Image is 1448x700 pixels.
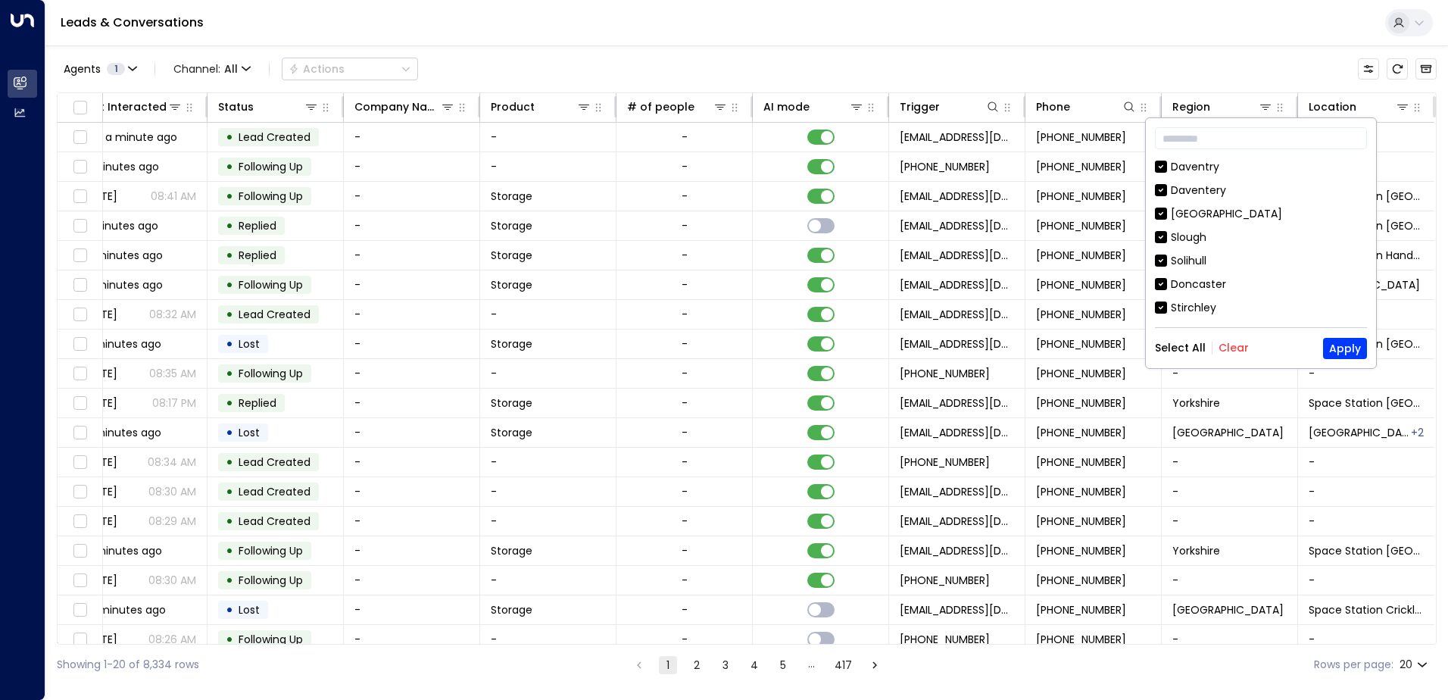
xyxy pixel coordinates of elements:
span: Following Up [239,573,303,588]
td: - [344,241,480,270]
div: Status [218,98,319,116]
div: - [682,395,688,411]
span: +4474900244900 [1036,484,1126,499]
div: - [682,130,688,145]
td: - [480,300,616,329]
div: Company Name [354,98,455,116]
span: leads@space-station.co.uk [900,543,1014,558]
span: leads@space-station.co.uk [900,425,1014,440]
td: - [344,625,480,654]
td: - [344,595,480,624]
span: Refresh [1387,58,1408,80]
span: leads@space-station.co.uk [900,189,1014,204]
div: Region [1172,98,1210,116]
p: 08:32 AM [149,307,196,322]
span: 11 minutes ago [82,218,158,233]
a: Leads & Conversations [61,14,204,31]
span: Lead Created [239,455,311,470]
span: Space Station Wakefield [1309,395,1424,411]
button: Select All [1155,342,1206,354]
span: Following Up [239,189,303,204]
span: +447787257979 [1036,218,1126,233]
td: - [344,389,480,417]
td: - [344,477,480,506]
div: - [682,277,688,292]
div: Daventery [1155,183,1367,198]
div: Doncaster [1155,277,1367,292]
span: Toggle select row [70,305,89,324]
div: • [226,567,233,593]
td: - [1298,359,1434,388]
div: Last Interacted [82,98,183,116]
div: - [682,336,688,352]
span: Following Up [239,277,303,292]
div: • [226,508,233,534]
button: page 1 [659,656,677,674]
td: - [1298,625,1434,654]
button: Go to page 4 [745,656,763,674]
div: • [226,479,233,505]
span: leads@space-station.co.uk [900,484,1014,499]
span: +447458331963 [900,159,990,174]
div: • [226,449,233,475]
span: Toggle select row [70,571,89,590]
span: 24 minutes ago [82,602,166,617]
span: +447458331963 [1036,159,1126,174]
div: Product [491,98,535,116]
p: 08:35 AM [149,366,196,381]
span: half a minute ago [82,130,177,145]
div: Phone [1036,98,1137,116]
span: Toggle select row [70,453,89,472]
span: 9 minutes ago [82,159,159,174]
span: 15 minutes ago [82,425,161,440]
button: Actions [282,58,418,80]
button: Go to page 5 [774,656,792,674]
span: leads@space-station.co.uk [900,277,1014,292]
td: - [480,448,616,477]
td: - [344,300,480,329]
div: Status [218,98,254,116]
button: Channel:All [167,58,257,80]
div: 20 [1400,654,1431,676]
div: - [682,366,688,381]
div: • [226,597,233,623]
span: Lead Created [239,484,311,499]
span: 19 minutes ago [82,543,162,558]
span: Lead Created [239,130,311,145]
div: - [682,218,688,233]
span: +447398283422 [1036,307,1126,322]
div: • [226,154,233,180]
span: Agents [64,64,101,74]
span: Replied [239,218,276,233]
td: - [1162,359,1298,388]
td: - [344,152,480,181]
div: Doncaster [1171,277,1226,292]
div: Solihull [1155,253,1367,269]
td: - [480,359,616,388]
div: Solihull [1171,253,1206,269]
span: +447465826856 [900,632,990,647]
p: 08:34 AM [148,455,196,470]
div: Stirchley [1171,300,1216,316]
button: Go to page 3 [716,656,735,674]
span: Toggle select row [70,512,89,531]
button: Archived Leads [1415,58,1437,80]
span: leads@space-station.co.uk [900,395,1014,411]
span: Toggle select row [70,335,89,354]
div: • [226,302,233,327]
div: - [682,307,688,322]
span: Toggle select row [70,364,89,383]
p: 08:30 AM [148,573,196,588]
span: Toggle select row [70,187,89,206]
td: - [1162,477,1298,506]
td: - [344,448,480,477]
span: +447742579340 [1036,573,1126,588]
button: Go to page 2 [688,656,706,674]
span: Toggle select row [70,246,89,265]
button: Customize [1358,58,1379,80]
span: All [224,63,238,75]
p: 08:29 AM [148,514,196,529]
div: • [226,272,233,298]
span: +447465826856 [1036,602,1126,617]
td: - [1162,625,1298,654]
